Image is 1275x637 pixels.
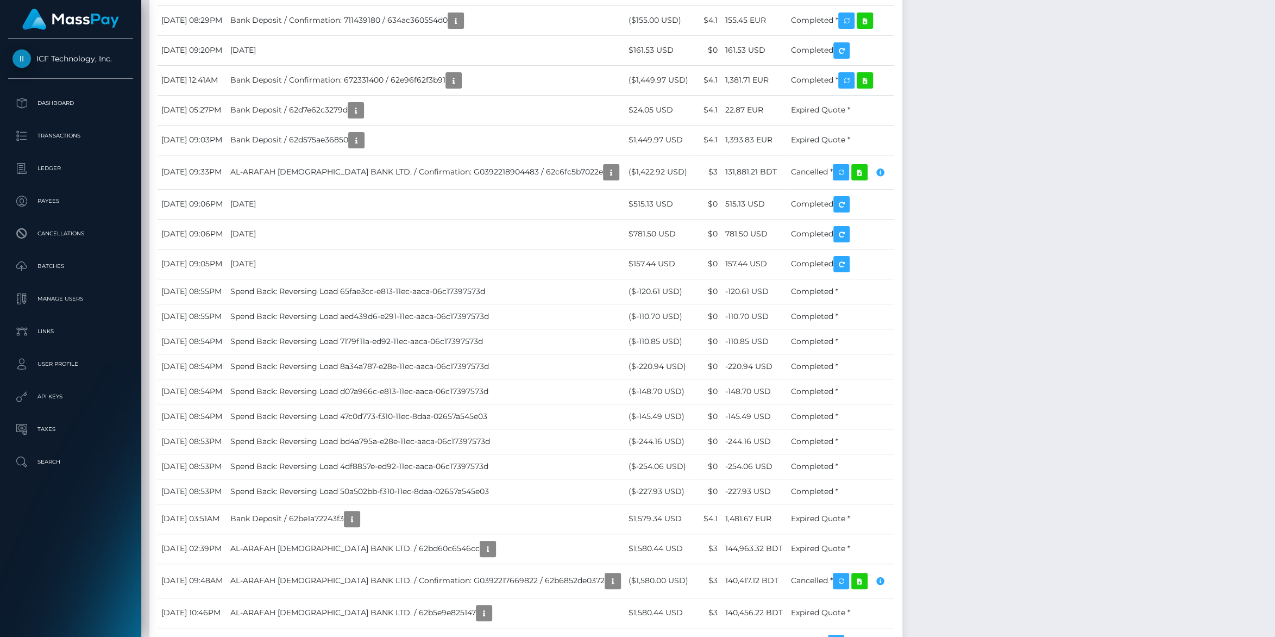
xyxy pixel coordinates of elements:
td: [DATE] 10:46PM [158,598,227,628]
td: 781.50 USD [721,219,787,249]
td: [DATE] 08:55PM [158,279,227,304]
td: Completed [787,35,894,65]
td: Spend Back: Reversing Load 4df8857e-ed92-11ec-aaca-06c17397573d [227,454,625,479]
td: Cancelled * [787,564,894,598]
td: $4.1 [692,504,721,534]
td: 155.45 EUR [721,5,787,35]
p: Cancellations [12,226,129,242]
a: Manage Users [8,285,133,313]
a: Transactions [8,122,133,149]
td: $0 [692,479,721,504]
td: Spend Back: Reversing Load 7179f11a-ed92-11ec-aaca-06c17397573d [227,329,625,354]
td: [DATE] 08:53PM [158,429,227,454]
td: [DATE] 09:33PM [158,155,227,189]
td: [DATE] 08:53PM [158,454,227,479]
td: 1,381.71 EUR [721,65,787,95]
td: Completed * [787,454,894,479]
td: Completed * [787,379,894,404]
a: Batches [8,253,133,280]
td: $4.1 [692,5,721,35]
td: -120.61 USD [721,279,787,304]
a: Ledger [8,155,133,182]
td: -145.49 USD [721,404,787,429]
td: Completed [787,189,894,219]
td: $0 [692,454,721,479]
td: [DATE] 09:05PM [158,249,227,279]
td: Expired Quote * [787,598,894,628]
td: Completed * [787,279,894,304]
td: [DATE] [227,189,625,219]
td: [DATE] 09:20PM [158,35,227,65]
td: -220.94 USD [721,354,787,379]
td: [DATE] 08:29PM [158,5,227,35]
td: [DATE] 08:53PM [158,479,227,504]
p: User Profile [12,356,129,372]
td: $515.13 USD [625,189,692,219]
td: ($-145.49 USD) [625,404,692,429]
td: AL-ARAFAH [DEMOGRAPHIC_DATA] BANK LTD. / 62bd60c6546cc [227,534,625,564]
td: $3 [692,564,721,598]
p: Manage Users [12,291,129,307]
td: AL-ARAFAH [DEMOGRAPHIC_DATA] BANK LTD. / Confirmation: G0392218904483 / 62c6fc5b7022e [227,155,625,189]
td: -110.70 USD [721,304,787,329]
a: User Profile [8,351,133,378]
p: Dashboard [12,95,129,111]
td: ($1,422.92 USD) [625,155,692,189]
td: Cancelled * [787,155,894,189]
td: ($-227.93 USD) [625,479,692,504]
td: $781.50 USD [625,219,692,249]
a: Taxes [8,416,133,443]
td: [DATE] 08:55PM [158,304,227,329]
td: $0 [692,429,721,454]
td: Completed * [787,304,894,329]
td: ($-254.06 USD) [625,454,692,479]
td: $0 [692,279,721,304]
td: [DATE] 08:54PM [158,329,227,354]
td: ($-110.70 USD) [625,304,692,329]
td: 140,417.12 BDT [721,564,787,598]
td: Spend Back: Reversing Load 65fae3cc-e813-11ec-aaca-06c17397573d [227,279,625,304]
td: Completed * [787,354,894,379]
td: Bank Deposit / 62be1a72243f3 [227,504,625,534]
td: Expired Quote * [787,534,894,564]
td: $0 [692,404,721,429]
td: $4.1 [692,125,721,155]
td: [DATE] 09:03PM [158,125,227,155]
td: 515.13 USD [721,189,787,219]
td: Completed [787,249,894,279]
a: Search [8,448,133,476]
td: -227.93 USD [721,479,787,504]
td: Expired Quote * [787,95,894,125]
td: [DATE] 08:54PM [158,404,227,429]
td: $0 [692,189,721,219]
td: [DATE] 09:06PM [158,219,227,249]
td: ($-110.85 USD) [625,329,692,354]
td: Bank Deposit / 62d7e62c3279d [227,95,625,125]
p: Batches [12,258,129,274]
td: Spend Back: Reversing Load aed439d6-e291-11ec-aaca-06c17397573d [227,304,625,329]
td: $3 [692,598,721,628]
td: $0 [692,35,721,65]
td: $1,580.44 USD [625,534,692,564]
td: $1,580.44 USD [625,598,692,628]
td: Expired Quote * [787,504,894,534]
td: -254.06 USD [721,454,787,479]
td: $0 [692,249,721,279]
a: API Keys [8,383,133,410]
td: Completed * [787,65,894,95]
td: [DATE] 02:39PM [158,534,227,564]
p: Taxes [12,421,129,438]
td: ($1,449.97 USD) [625,65,692,95]
td: $157.44 USD [625,249,692,279]
td: Spend Back: Reversing Load 8a34a787-e28e-11ec-aaca-06c17397573d [227,354,625,379]
td: 22.87 EUR [721,95,787,125]
td: $0 [692,379,721,404]
td: Spend Back: Reversing Load 47c0d773-f310-11ec-8daa-02657a545e03 [227,404,625,429]
td: 1,481.67 EUR [721,504,787,534]
td: $161.53 USD [625,35,692,65]
p: API Keys [12,389,129,405]
td: 131,881.21 BDT [721,155,787,189]
td: Completed * [787,329,894,354]
td: Completed [787,219,894,249]
td: ($-220.94 USD) [625,354,692,379]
